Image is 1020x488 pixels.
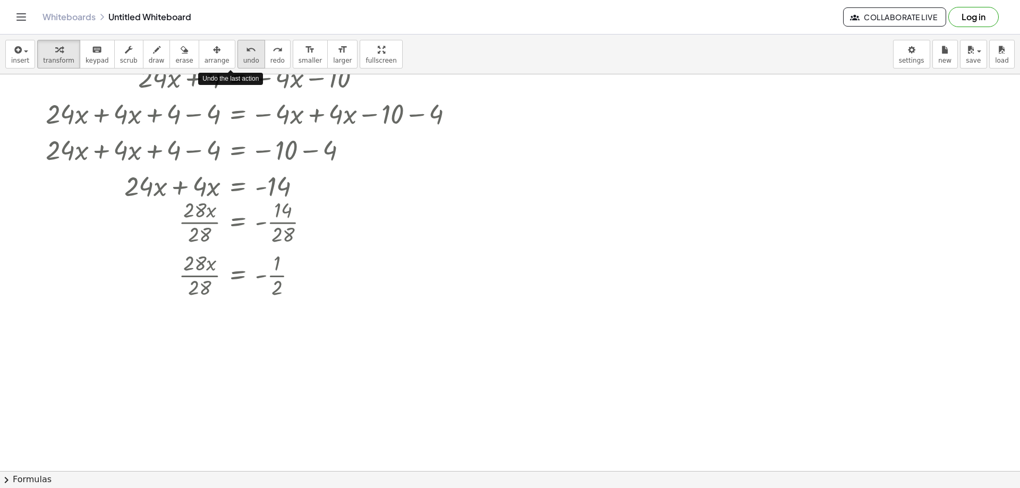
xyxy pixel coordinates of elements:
[852,12,937,22] span: Collaborate Live
[365,57,396,64] span: fullscreen
[305,44,315,56] i: format_size
[80,40,115,69] button: keyboardkeypad
[327,40,358,69] button: format_sizelarger
[13,8,30,25] button: Toggle navigation
[966,57,981,64] span: save
[932,40,958,69] button: new
[360,40,402,69] button: fullscreen
[995,57,1009,64] span: load
[237,40,265,69] button: undoundo
[143,40,171,69] button: draw
[42,12,96,22] a: Whiteboards
[92,44,102,56] i: keyboard
[246,44,256,56] i: undo
[205,57,229,64] span: arrange
[86,57,109,64] span: keypad
[293,40,328,69] button: format_sizesmaller
[265,40,291,69] button: redoredo
[948,7,999,27] button: Log in
[175,57,193,64] span: erase
[149,57,165,64] span: draw
[893,40,930,69] button: settings
[198,73,263,85] div: Undo the last action
[5,40,35,69] button: insert
[199,40,235,69] button: arrange
[243,57,259,64] span: undo
[270,57,285,64] span: redo
[299,57,322,64] span: smaller
[989,40,1015,69] button: load
[169,40,199,69] button: erase
[960,40,987,69] button: save
[843,7,946,27] button: Collaborate Live
[114,40,143,69] button: scrub
[273,44,283,56] i: redo
[337,44,347,56] i: format_size
[938,57,951,64] span: new
[120,57,138,64] span: scrub
[11,57,29,64] span: insert
[43,57,74,64] span: transform
[37,40,80,69] button: transform
[899,57,924,64] span: settings
[333,57,352,64] span: larger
